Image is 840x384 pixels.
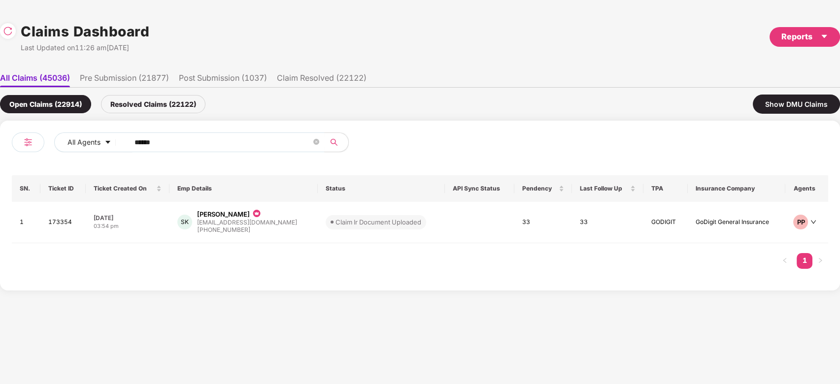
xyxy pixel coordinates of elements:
button: All Agentscaret-down [54,132,133,152]
th: Ticket Created On [86,175,169,202]
li: Pre Submission (21877) [80,73,169,87]
button: search [324,132,349,152]
div: [EMAIL_ADDRESS][DOMAIN_NAME] [197,219,297,225]
td: GoDigit General Insurance [688,202,785,243]
li: Post Submission (1037) [179,73,267,87]
div: PP [793,215,808,229]
img: icon [252,208,262,219]
td: 1 [12,202,40,243]
th: Emp Details [169,175,318,202]
td: GODIGIT [643,202,688,243]
th: Last Follow Up [572,175,644,202]
div: [PHONE_NUMBER] [197,225,297,235]
th: Status [318,175,445,202]
th: SN. [12,175,40,202]
th: Agents [785,175,828,202]
span: down [810,219,816,225]
span: close-circle [313,138,319,147]
th: Ticket ID [40,175,86,202]
span: close-circle [313,139,319,145]
li: Next Page [812,253,828,269]
a: 1 [797,253,812,268]
span: caret-down [820,32,828,40]
td: 173354 [40,202,86,243]
span: All Agents [67,137,101,148]
li: Claim Resolved (22122) [277,73,367,87]
th: TPA [643,175,688,202]
span: caret-down [104,139,111,147]
div: SK [177,215,192,229]
span: left [782,257,788,263]
img: svg+xml;base64,PHN2ZyBpZD0iUmVsb2FkLTMyeDMyIiB4bWxucz0iaHR0cDovL3d3dy53My5vcmcvMjAwMC9zdmciIHdpZH... [3,26,13,36]
td: 33 [514,202,572,243]
button: right [812,253,828,269]
div: [DATE] [94,214,162,222]
div: Show DMU Claims [753,95,840,114]
h1: Claims Dashboard [21,21,149,42]
img: svg+xml;base64,PHN2ZyB4bWxucz0iaHR0cDovL3d3dy53My5vcmcvMjAwMC9zdmciIHdpZHRoPSIyNCIgaGVpZ2h0PSIyNC... [22,136,34,148]
span: search [324,138,343,146]
div: Last Updated on 11:26 am[DATE] [21,42,149,53]
span: Ticket Created On [94,185,154,192]
div: Claim Ir Document Uploaded [336,217,421,227]
span: Last Follow Up [580,185,629,192]
div: Reports [781,31,828,43]
li: 1 [797,253,812,269]
td: 33 [572,202,644,243]
li: Previous Page [777,253,793,269]
span: Pendency [522,185,557,192]
div: [PERSON_NAME] [197,210,250,219]
div: 03:54 pm [94,222,162,230]
th: API Sync Status [445,175,514,202]
th: Pendency [514,175,572,202]
div: Resolved Claims (22122) [101,95,205,113]
button: left [777,253,793,269]
span: right [817,257,823,263]
th: Insurance Company [688,175,785,202]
